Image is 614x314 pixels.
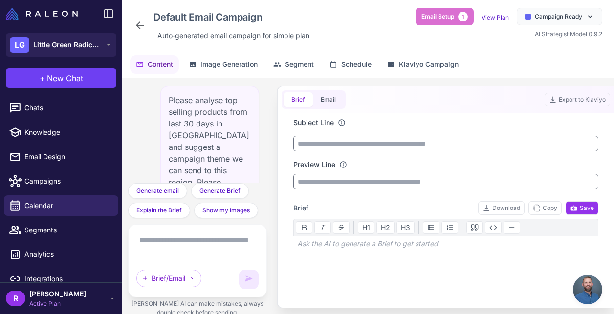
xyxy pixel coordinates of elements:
[24,127,110,138] span: Knowledge
[573,275,602,304] div: Open chat
[4,171,118,191] a: Campaigns
[396,221,415,234] button: H3
[458,12,468,21] span: 1
[313,92,344,107] button: Email
[293,117,334,128] label: Subject Line
[293,159,335,170] label: Preview Line
[153,28,313,43] div: Click to edit description
[24,103,110,113] span: Chats
[6,291,25,306] div: R
[130,55,179,74] button: Content
[4,244,118,265] a: Analytics
[545,93,610,106] button: Export to Klaviyo
[570,204,594,212] span: Save
[267,55,320,74] button: Segment
[285,59,314,70] span: Segment
[533,204,557,212] span: Copy
[416,8,474,25] button: Email Setup1
[160,86,259,243] div: Please analyse top selling products from last 30 days in [GEOGRAPHIC_DATA] and suggest a campaign...
[535,30,602,38] span: AI Strategist Model 0.9.2
[150,8,313,26] div: Click to edit campaign name
[128,203,190,218] button: Explain the Brief
[4,147,118,167] a: Email Design
[4,98,118,118] a: Chats
[191,183,249,199] button: Generate Brief
[24,225,110,235] span: Segments
[293,236,598,251] div: Ask the AI to generate a Brief to get started
[566,201,598,215] button: Save
[324,55,377,74] button: Schedule
[148,59,173,70] span: Content
[4,220,118,240] a: Segments
[6,33,116,57] button: LGLittle Green Radicals
[29,299,86,308] span: Active Plan
[136,206,182,215] span: Explain the Brief
[478,201,525,215] button: Download
[157,30,309,41] span: Auto‑generated email campaign for simple plan
[33,40,102,50] span: Little Green Radicals
[376,221,395,234] button: H2
[381,55,464,74] button: Klaviyo Campaign
[47,72,83,84] span: New Chat
[482,14,509,21] a: View Plan
[6,8,82,20] a: Raleon Logo
[136,187,179,195] span: Generate email
[24,151,110,162] span: Email Design
[358,221,374,234] button: H1
[399,59,459,70] span: Klaviyo Campaign
[24,176,110,187] span: Campaigns
[200,59,258,70] span: Image Generation
[4,122,118,143] a: Knowledge
[29,289,86,299] span: [PERSON_NAME]
[199,187,241,195] span: Generate Brief
[194,203,258,218] button: Show my Images
[6,8,78,20] img: Raleon Logo
[535,12,582,21] span: Campaign Ready
[24,249,110,260] span: Analytics
[40,72,45,84] span: +
[136,270,201,287] div: Brief/Email
[6,68,116,88] button: +New Chat
[293,203,308,213] span: Brief
[202,206,250,215] span: Show my Images
[341,59,372,70] span: Schedule
[128,183,187,199] button: Generate email
[24,273,110,284] span: Integrations
[183,55,263,74] button: Image Generation
[24,200,110,211] span: Calendar
[528,201,562,215] button: Copy
[421,12,454,21] span: Email Setup
[4,195,118,216] a: Calendar
[10,37,29,53] div: LG
[284,92,313,107] button: Brief
[4,269,118,289] a: Integrations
